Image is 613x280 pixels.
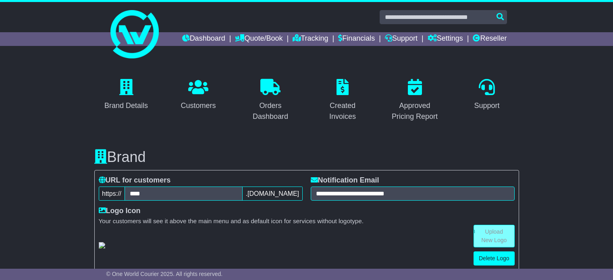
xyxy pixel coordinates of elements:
[388,100,442,122] div: Approved Pricing Report
[99,218,515,225] small: Your customers will see it above the main menu and as default icon for services without logotype.
[338,32,375,46] a: Financials
[106,271,223,277] span: © One World Courier 2025. All rights reserved.
[99,176,171,185] label: URL for customers
[474,225,515,247] a: Upload New Logo
[182,32,225,46] a: Dashboard
[94,149,519,165] h3: Brand
[239,76,303,125] a: Orders Dashboard
[474,251,515,265] a: Delete Logo
[316,100,370,122] div: Created Invoices
[311,176,379,185] label: Notification Email
[235,32,283,46] a: Quote/Book
[473,32,507,46] a: Reseller
[469,76,505,114] a: Support
[181,100,216,111] div: Customers
[385,32,418,46] a: Support
[474,100,499,111] div: Support
[99,187,125,201] span: https://
[244,100,297,122] div: Orders Dashboard
[428,32,463,46] a: Settings
[99,207,141,216] label: Logo Icon
[99,242,105,249] img: GetResellerIconLogo
[242,187,302,201] span: .[DOMAIN_NAME]
[293,32,328,46] a: Tracking
[311,76,375,125] a: Created Invoices
[383,76,447,125] a: Approved Pricing Report
[104,100,148,111] div: Brand Details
